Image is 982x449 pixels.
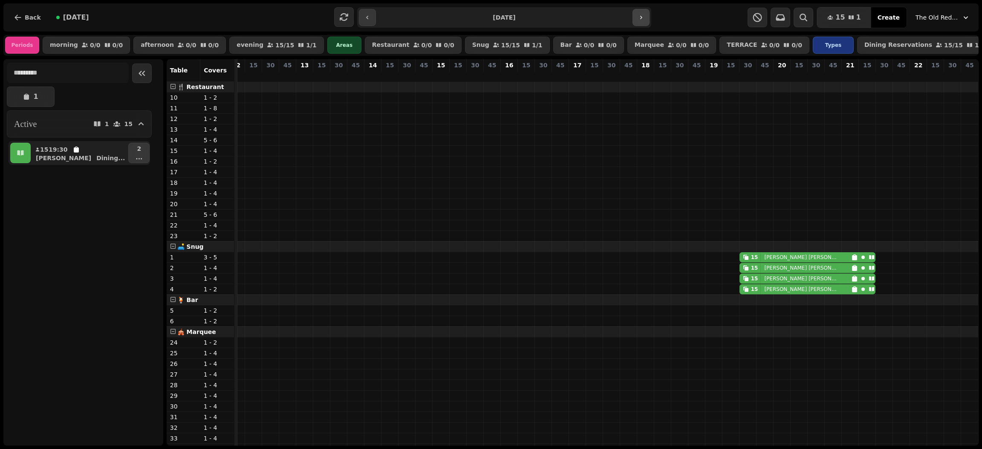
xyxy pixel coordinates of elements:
p: 1 - 2 [204,306,231,315]
p: 30 [266,61,274,69]
p: 1 - 2 [204,157,231,166]
button: TERRACE0/00/0 [719,37,809,54]
p: [PERSON_NAME] [PERSON_NAME] [764,254,839,261]
p: 30 [607,61,615,69]
p: 0 / 0 [584,42,595,48]
span: 🎪 Marquee [177,328,216,335]
p: 1 - 2 [204,115,231,123]
p: 4 [170,285,197,294]
button: Active115 [7,110,152,138]
p: 15 [170,147,197,155]
p: 1 - 4 [204,189,231,198]
p: TERRACE [727,42,757,49]
p: 0 [608,71,615,80]
p: 45 [556,61,564,69]
p: 1 / 1 [306,42,317,48]
p: 3 - 5 [204,253,231,262]
p: 0 [847,71,854,80]
p: 0 [557,71,564,80]
p: 15 [124,121,133,127]
p: 5 [170,306,197,315]
p: 0 [301,71,308,80]
p: 33 [170,434,197,443]
button: The Old Red Lion [910,10,975,25]
button: Snug15/151/1 [465,37,550,54]
p: 30 [403,61,411,69]
p: 1 - 4 [204,221,231,230]
button: Bar0/00/0 [553,37,624,54]
p: 15 [795,61,803,69]
p: 15 [863,61,871,69]
p: 0 [915,71,922,80]
p: 16 [505,61,513,69]
p: 1 - 4 [204,434,231,443]
p: 1 - 2 [204,93,231,102]
p: 30 [170,402,197,411]
span: Covers [204,67,227,74]
p: 0 / 0 [606,42,617,48]
p: afternoon [141,42,174,49]
p: 0 [404,71,410,80]
p: 0 [421,71,427,80]
p: 13 [300,61,309,69]
p: Dining ... [96,154,125,162]
p: 15 [590,61,598,69]
button: 1519:30[PERSON_NAME]Dining... [32,143,127,163]
p: 1 - 8 [204,104,231,112]
p: 0 [728,71,734,80]
p: 0 [318,71,325,80]
div: 15 [751,275,758,282]
p: Marquee [635,42,664,49]
p: 21 [170,210,197,219]
p: 15 [454,61,462,69]
span: 15 [835,14,845,21]
button: evening15/151/1 [229,37,324,54]
p: 30 [471,61,479,69]
p: Dining Reservations [864,42,932,49]
p: 15 / 15 [275,42,294,48]
p: 1 - 4 [204,402,231,411]
button: 1 [7,86,55,107]
p: 30 [676,61,684,69]
p: 1 - 4 [204,274,231,283]
button: 151 [817,7,871,28]
p: 10 [170,93,197,102]
p: 5 - 6 [204,210,231,219]
p: 32 [170,423,197,432]
p: 0 [455,71,462,80]
p: 1 - 4 [204,264,231,272]
p: 0 / 0 [186,42,196,48]
p: 16 [170,157,197,166]
p: 0 / 0 [208,42,219,48]
p: 15 [659,61,667,69]
p: 30 [812,61,820,69]
p: Snug [472,42,489,49]
p: 22 [914,61,922,69]
p: 14 [369,61,377,69]
button: Restaurant0/00/0 [365,37,462,54]
p: 45 [829,61,837,69]
p: 15 [249,61,257,69]
span: Back [25,14,41,20]
p: 17 [170,168,197,176]
span: 1 [856,14,861,21]
p: 28 [170,381,197,389]
div: 15 [751,254,758,261]
p: 24 [170,338,197,347]
p: 15 [931,61,939,69]
p: 0 [506,71,513,80]
p: 18 [170,178,197,187]
p: 0 [250,71,257,80]
p: 27 [170,370,197,379]
p: 1 - 4 [204,370,231,379]
p: 0 [864,71,871,80]
p: [PERSON_NAME] [PERSON_NAME] [764,275,839,282]
button: afternoon0/00/0 [133,37,226,54]
p: 1 - 4 [204,125,231,134]
p: 0 / 0 [676,42,687,48]
p: 14 [170,136,197,144]
p: 17 [573,61,581,69]
p: 3 [170,274,197,283]
button: Back [7,7,48,28]
p: 1 [170,253,197,262]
